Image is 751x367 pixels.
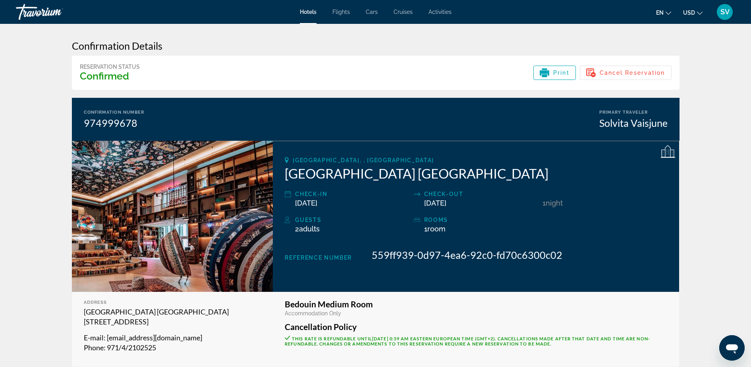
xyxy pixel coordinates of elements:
[285,336,650,346] span: This rate is refundable until . Cancellations made after that date and time are non-refundable. C...
[683,10,695,16] span: USD
[600,70,665,76] span: Cancel Reservation
[656,10,664,16] span: en
[295,215,409,225] div: Guests
[72,40,680,52] h3: Confirmation Details
[599,117,668,129] div: Solvita Vaisjune
[427,225,446,233] span: Room
[285,310,341,317] span: Accommodation Only
[372,336,495,341] span: [DATE] 0:59 AM Eastern European Time (GMT+2)
[80,64,140,70] div: Reservation Status
[580,66,672,80] button: Cancel Reservation
[84,343,104,352] span: Phone
[394,9,413,15] a: Cruises
[720,8,730,16] span: SV
[546,199,563,207] span: Night
[84,110,145,115] div: Confirmation Number
[580,67,672,76] a: Cancel Reservation
[104,343,156,352] span: : 971/4/2102525
[656,7,671,18] button: Change language
[285,322,667,331] h3: Cancellation Policy
[599,110,668,115] div: Primary Traveler
[533,66,576,80] button: Print
[300,9,317,15] a: Hotels
[16,2,95,22] a: Travorium
[424,215,539,225] div: rooms
[295,189,409,199] div: Check-in
[295,225,320,233] span: 2
[285,165,667,181] h2: [GEOGRAPHIC_DATA] [GEOGRAPHIC_DATA]
[424,189,539,199] div: Check-out
[295,199,317,207] span: [DATE]
[714,4,735,20] button: User Menu
[84,307,261,327] p: [GEOGRAPHIC_DATA] [GEOGRAPHIC_DATA][STREET_ADDRESS]
[285,300,667,309] h3: Bedouin Medium Room
[429,9,452,15] a: Activities
[84,333,104,342] span: E-mail
[372,249,562,261] span: 559ff939-0d97-4ea6-92c0-fd70c6300c02
[104,333,202,342] span: : [EMAIL_ADDRESS][DOMAIN_NAME]
[424,199,446,207] span: [DATE]
[366,9,378,15] a: Cars
[553,70,570,76] span: Print
[424,225,446,233] span: 1
[80,70,140,82] h3: Confirmed
[84,300,261,305] div: Address
[293,157,434,163] span: [GEOGRAPHIC_DATA], , [GEOGRAPHIC_DATA]
[299,225,320,233] span: Adults
[285,254,352,261] span: Reference Number
[683,7,703,18] button: Change currency
[542,199,546,207] span: 1
[84,117,145,129] div: 974999678
[719,335,745,361] iframe: Poga, lai palaistu ziņojumapmaiņas logu
[332,9,350,15] a: Flights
